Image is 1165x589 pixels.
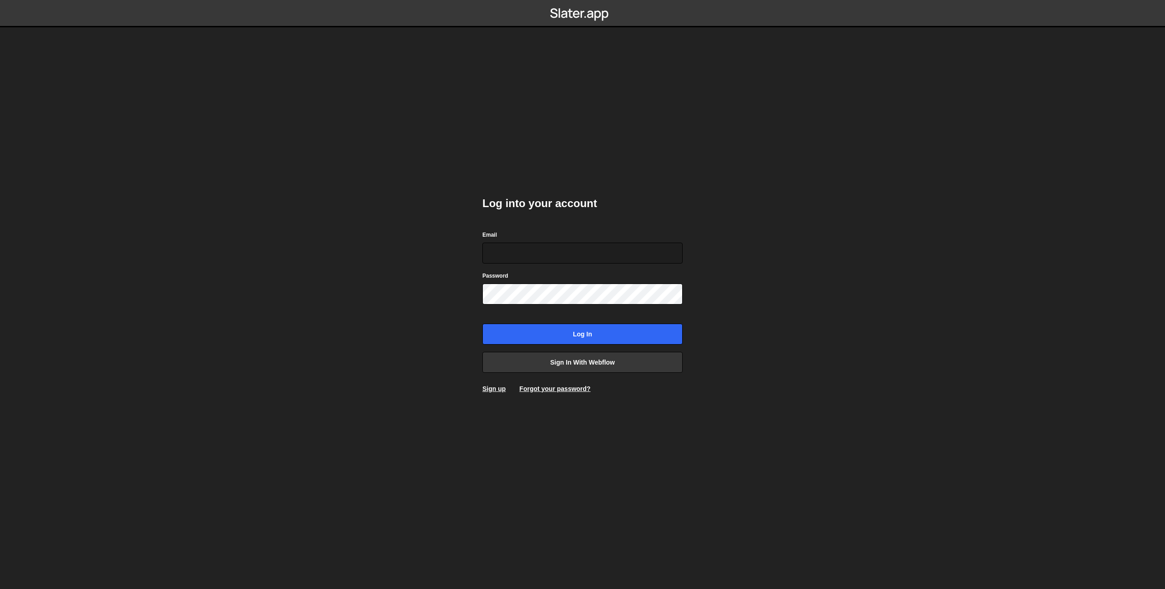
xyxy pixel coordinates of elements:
[482,352,683,373] a: Sign in with Webflow
[482,196,683,211] h2: Log into your account
[482,385,506,392] a: Sign up
[482,324,683,345] input: Log in
[519,385,590,392] a: Forgot your password?
[482,230,497,239] label: Email
[482,271,508,280] label: Password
